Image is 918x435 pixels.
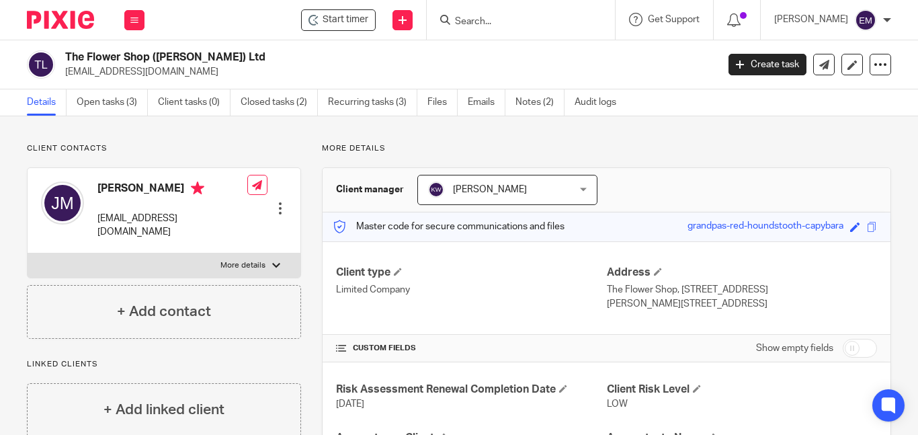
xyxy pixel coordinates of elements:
[301,9,376,31] div: The Flower Shop (Bruton) Ltd
[27,143,301,154] p: Client contacts
[336,283,606,296] p: Limited Company
[191,182,204,195] i: Primary
[220,260,265,271] p: More details
[97,212,247,239] p: [EMAIL_ADDRESS][DOMAIN_NAME]
[575,89,626,116] a: Audit logs
[728,54,806,75] a: Create task
[453,185,527,194] span: [PERSON_NAME]
[77,89,148,116] a: Open tasks (3)
[27,89,67,116] a: Details
[336,383,606,397] h4: Risk Assessment Renewal Completion Date
[333,220,565,233] p: Master code for secure communications and files
[607,383,877,397] h4: Client Risk Level
[774,13,848,26] p: [PERSON_NAME]
[607,266,877,280] h4: Address
[855,9,876,31] img: svg%3E
[27,359,301,370] p: Linked clients
[427,89,458,116] a: Files
[328,89,417,116] a: Recurring tasks (3)
[97,182,247,198] h4: [PERSON_NAME]
[65,65,708,79] p: [EMAIL_ADDRESS][DOMAIN_NAME]
[336,399,364,409] span: [DATE]
[27,11,94,29] img: Pixie
[756,342,833,355] label: Show empty fields
[336,266,606,280] h4: Client type
[323,13,368,27] span: Start timer
[687,219,843,235] div: grandpas-red-houndstooth-capybara
[515,89,565,116] a: Notes (2)
[241,89,318,116] a: Closed tasks (2)
[322,143,891,154] p: More details
[336,183,404,196] h3: Client manager
[158,89,231,116] a: Client tasks (0)
[607,297,877,311] p: [PERSON_NAME][STREET_ADDRESS]
[468,89,505,116] a: Emails
[607,283,877,296] p: The Flower Shop, [STREET_ADDRESS]
[65,50,580,65] h2: The Flower Shop ([PERSON_NAME]) Ltd
[41,182,84,225] img: svg%3E
[648,15,700,24] span: Get Support
[117,301,211,322] h4: + Add contact
[27,50,55,79] img: svg%3E
[454,16,575,28] input: Search
[428,182,444,198] img: svg%3E
[336,343,606,354] h4: CUSTOM FIELDS
[607,399,628,409] span: LOW
[103,399,224,420] h4: + Add linked client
